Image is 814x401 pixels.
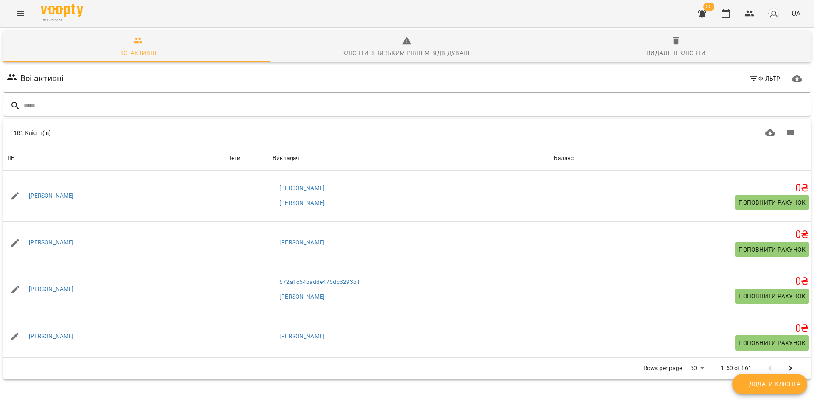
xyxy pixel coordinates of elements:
[745,71,784,86] button: Фільтр
[739,244,806,255] span: Поповнити рахунок
[14,129,405,137] div: 161 Клієнт(ів)
[29,332,74,341] a: [PERSON_NAME]
[5,153,225,163] span: ПІБ
[279,293,325,301] a: [PERSON_NAME]
[554,228,809,241] h5: 0 ₴
[732,374,807,394] button: Додати клієнта
[749,73,781,84] span: Фільтр
[229,153,269,163] div: Теги
[5,153,15,163] div: Sort
[41,17,83,23] span: For Business
[554,153,574,163] div: Баланс
[279,238,325,247] a: [PERSON_NAME]
[29,285,74,294] a: [PERSON_NAME]
[687,362,707,374] div: 50
[20,72,64,85] h6: Всі активні
[342,48,472,58] div: Клієнти з низьким рівнем відвідувань
[29,192,74,200] a: [PERSON_NAME]
[735,335,809,351] button: Поповнити рахунок
[279,199,325,208] a: [PERSON_NAME]
[735,242,809,257] button: Поповнити рахунок
[735,195,809,210] button: Поповнити рахунок
[739,197,806,208] span: Поповнити рахунок
[273,153,550,163] span: Викладач
[721,364,752,373] p: 1-50 of 161
[3,119,811,146] div: Table Toolbar
[5,153,15,163] div: ПІБ
[760,123,781,143] button: Завантажити CSV
[273,153,299,163] div: Sort
[780,123,800,143] button: Показати колонки
[279,332,325,341] a: [PERSON_NAME]
[780,358,800,379] button: Next Page
[554,322,809,335] h5: 0 ₴
[647,48,705,58] div: Видалені клієнти
[554,182,809,195] h5: 0 ₴
[554,153,574,163] div: Sort
[273,153,299,163] div: Викладач
[644,364,683,373] p: Rows per page:
[279,278,360,286] a: 672a1c54badde475dc3293b1
[739,379,800,389] span: Додати клієнта
[703,3,714,11] span: 35
[554,153,809,163] span: Баланс
[279,184,325,193] a: [PERSON_NAME]
[29,238,74,247] a: [PERSON_NAME]
[41,4,83,17] img: Voopty Logo
[119,48,156,58] div: Всі активні
[739,291,806,301] span: Поповнити рахунок
[768,8,780,20] img: avatar_s.png
[739,338,806,348] span: Поповнити рахунок
[792,9,800,18] span: UA
[10,3,31,24] button: Menu
[554,275,809,288] h5: 0 ₴
[735,289,809,304] button: Поповнити рахунок
[788,6,804,21] button: UA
